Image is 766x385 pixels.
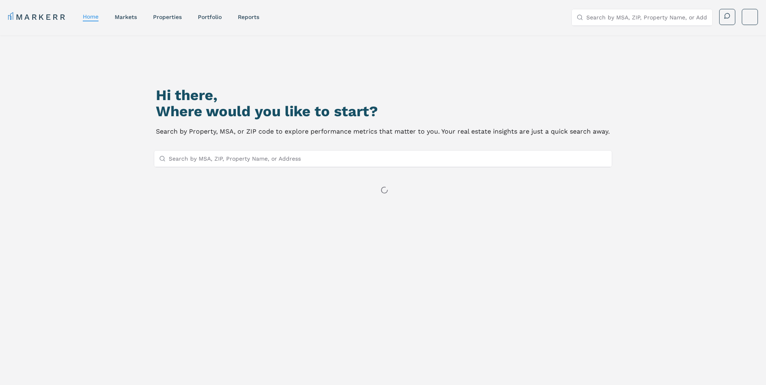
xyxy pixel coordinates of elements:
a: properties [153,14,182,20]
a: MARKERR [8,11,67,23]
input: Search by MSA, ZIP, Property Name, or Address [169,151,607,167]
a: reports [238,14,259,20]
a: Portfolio [198,14,222,20]
h2: Where would you like to start? [156,103,610,119]
a: markets [115,14,137,20]
input: Search by MSA, ZIP, Property Name, or Address [586,9,707,25]
h1: Hi there, [156,87,610,103]
a: home [83,13,99,20]
p: Search by Property, MSA, or ZIP code to explore performance metrics that matter to you. Your real... [156,126,610,137]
